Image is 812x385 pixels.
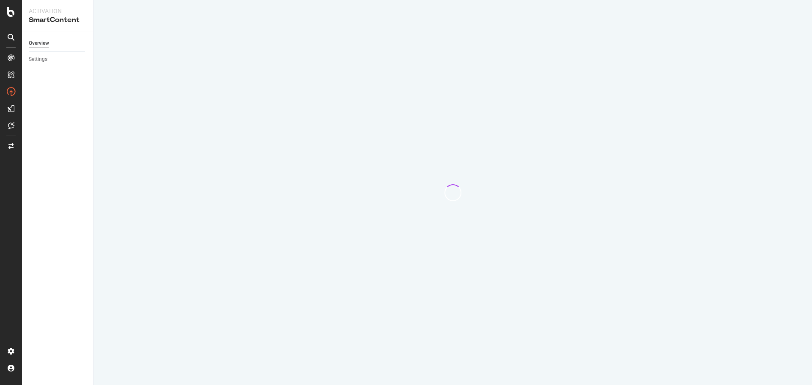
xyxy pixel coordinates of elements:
div: SmartContent [29,15,87,25]
a: Settings [29,55,88,64]
a: Overview [29,39,88,48]
div: Settings [29,55,47,64]
div: Activation [29,7,87,15]
div: Overview [29,39,49,48]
